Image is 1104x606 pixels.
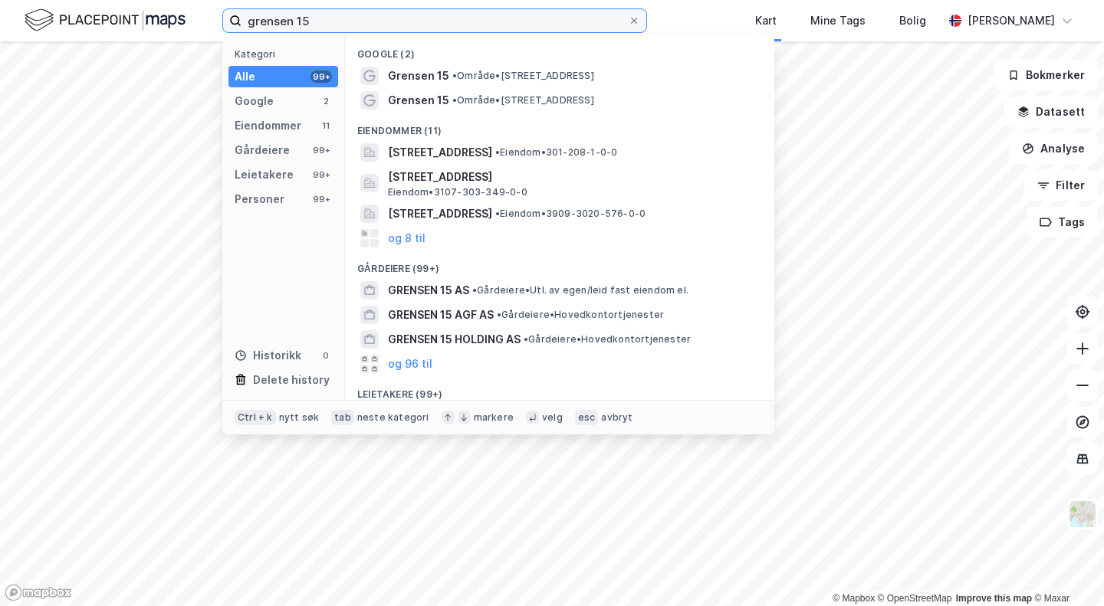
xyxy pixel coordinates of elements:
[474,411,514,424] div: markere
[1027,207,1098,237] button: Tags
[452,70,594,82] span: Område • [STREET_ADDRESS]
[524,333,528,345] span: •
[388,186,527,198] span: Eiendom • 3107-303-349-0-0
[253,371,330,389] div: Delete history
[1004,97,1098,127] button: Datasett
[320,349,332,362] div: 0
[235,141,290,159] div: Gårdeiere
[388,330,521,349] span: GRENSEN 15 HOLDING AS
[472,284,688,296] span: Gårdeiere • Utl. av egen/leid fast eiendom el.
[310,193,332,205] div: 99+
[495,146,500,158] span: •
[310,144,332,156] div: 99+
[542,411,563,424] div: velg
[452,70,457,81] span: •
[1009,133,1098,164] button: Analyse
[310,169,332,181] div: 99+
[878,593,952,604] a: OpenStreetMap
[452,94,457,106] span: •
[495,146,617,159] span: Eiendom • 301-208-1-0-0
[1027,532,1104,606] iframe: Chat Widget
[495,208,500,219] span: •
[388,281,469,300] span: GRENSEN 15 AS
[235,346,301,365] div: Historikk
[497,309,501,320] span: •
[388,168,756,186] span: [STREET_ADDRESS]
[235,92,274,110] div: Google
[242,9,628,32] input: Søk på adresse, matrikkel, gårdeiere, leietakere eller personer
[345,251,774,278] div: Gårdeiere (99+)
[310,70,332,83] div: 99+
[1027,532,1104,606] div: Kontrollprogram for chat
[1024,170,1098,201] button: Filter
[524,333,691,346] span: Gårdeiere • Hovedkontortjenester
[345,376,774,404] div: Leietakere (99+)
[5,584,72,601] a: Mapbox homepage
[388,306,494,324] span: GRENSEN 15 AGF AS
[452,94,594,106] span: Område • [STREET_ADDRESS]
[235,48,338,60] div: Kategori
[810,11,866,30] div: Mine Tags
[235,165,294,184] div: Leietakere
[388,229,426,247] button: og 8 til
[1068,500,1097,529] img: Z
[833,593,875,604] a: Mapbox
[235,67,255,86] div: Alle
[279,411,320,424] div: nytt søk
[320,95,332,107] div: 2
[968,11,1055,30] div: [PERSON_NAME]
[235,410,276,425] div: Ctrl + k
[472,284,477,296] span: •
[497,309,664,321] span: Gårdeiere • Hovedkontortjenester
[345,36,774,64] div: Google (2)
[25,7,186,34] img: logo.f888ab2527a4732fd821a326f86c7f29.svg
[357,411,429,424] div: neste kategori
[331,410,354,425] div: tab
[755,11,777,30] div: Kart
[235,116,301,135] div: Eiendommer
[956,593,1032,604] a: Improve this map
[388,355,432,373] button: og 96 til
[345,113,774,140] div: Eiendommer (11)
[899,11,926,30] div: Bolig
[388,91,449,110] span: Grensen 15
[575,410,599,425] div: esc
[601,411,632,424] div: avbryt
[388,143,492,162] span: [STREET_ADDRESS]
[994,60,1098,90] button: Bokmerker
[320,120,332,132] div: 11
[388,205,492,223] span: [STREET_ADDRESS]
[495,208,646,220] span: Eiendom • 3909-3020-576-0-0
[235,190,284,208] div: Personer
[388,67,449,85] span: Grensen 15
